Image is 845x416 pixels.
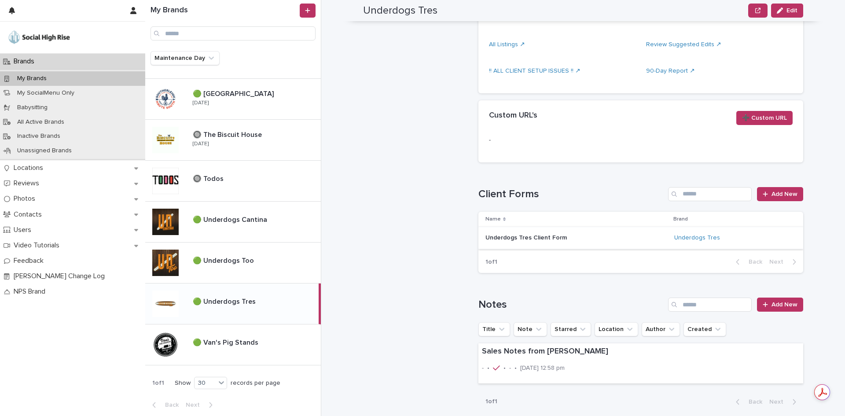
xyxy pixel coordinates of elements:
span: Next [769,259,789,265]
span: Add New [772,191,797,197]
p: Photos [10,195,42,203]
p: • [514,364,517,372]
button: Location [595,322,638,336]
button: Next [766,398,803,406]
p: Brand [673,214,688,224]
p: 1 of 1 [478,251,504,273]
span: ➕ Custom URL [742,114,787,122]
p: • [503,364,506,372]
p: Underdogs Tres Client Form [485,232,569,242]
p: Reviews [10,179,46,188]
p: Babysitting [10,104,55,111]
span: Next [769,399,789,405]
h2: Underdogs Tres [363,4,437,17]
p: Users [10,226,38,234]
input: Search [668,298,752,312]
a: All Listings ↗ [489,41,525,48]
input: Search [668,187,752,201]
p: All Active Brands [10,118,71,126]
p: Video Tutorials [10,241,66,250]
p: My Brands [10,75,54,82]
p: Contacts [10,210,49,219]
a: 🟢 Underdogs Too🟢 Underdogs Too [145,243,321,283]
button: Next [766,258,803,266]
a: Review Suggested Edits ↗ [646,41,721,48]
p: Name [485,214,501,224]
p: [DATE] 12:58 pm [520,364,565,372]
p: 🟢 Underdogs Tres [193,296,257,306]
p: 🔘 Todos [193,173,225,183]
a: Underdogs Tres [674,234,720,242]
p: • [487,364,489,372]
p: - [482,364,484,372]
p: Inactive Brands [10,133,67,140]
p: 🟢 Van's Pig Stands [193,337,260,347]
button: Note [514,322,547,336]
button: Title [478,322,510,336]
p: Locations [10,164,50,172]
div: 30 [195,379,216,388]
p: Feedback [10,257,51,265]
h1: Notes [478,298,665,311]
a: 🔘 Todos🔘 Todos [145,161,321,202]
button: Author [642,322,680,336]
button: Back [729,258,766,266]
tr: Underdogs Tres Client FormUnderdogs Tres Client Form Underdogs Tres [478,227,803,249]
button: Edit [771,4,803,18]
p: Sales Notes from [PERSON_NAME] [482,347,691,357]
button: ➕ Custom URL [736,111,793,125]
p: records per page [231,379,280,387]
a: 90-Day Report ↗ [646,68,695,74]
a: Add New [757,187,803,201]
p: Show [175,379,191,387]
span: Back [743,399,762,405]
button: Back [729,398,766,406]
p: - [509,364,511,372]
p: My SocialMenu Only [10,89,81,97]
span: Next [186,402,205,408]
a: Add New [757,298,803,312]
p: [DATE] [193,100,209,106]
a: 🟢 Underdogs Tres🟢 Underdogs Tres [145,283,321,324]
span: Back [743,259,762,265]
p: Unassigned Brands [10,147,79,155]
button: Next [182,401,220,409]
a: !! ALL CLIENT SETUP ISSUES !! ↗ [489,68,580,74]
h1: Client Forms [478,188,665,201]
p: 🟢 Underdogs Too [193,255,256,265]
input: Search [151,26,316,40]
button: Back [145,401,182,409]
button: Starred [551,322,591,336]
span: Edit [786,7,797,14]
span: Back [160,402,179,408]
p: 🔘 The Biscuit House [193,129,264,139]
h2: Custom URL's [489,111,537,121]
p: [PERSON_NAME] Change Log [10,272,112,280]
a: 🟢 Van's Pig Stands🟢 Van's Pig Stands [145,324,321,365]
button: Maintenance Day [151,51,220,65]
h1: My Brands [151,6,298,15]
p: NPS Brand [10,287,52,296]
p: 1 of 1 [145,372,171,394]
p: - [489,136,583,145]
a: 🟢 [GEOGRAPHIC_DATA]🟢 [GEOGRAPHIC_DATA] [DATE] [145,79,321,120]
button: Created [683,322,726,336]
p: Brands [10,57,41,66]
a: 🟢 Underdogs Cantina🟢 Underdogs Cantina [145,202,321,243]
a: 🔘 The Biscuit House🔘 The Biscuit House [DATE] [145,120,321,161]
p: 1 of 1 [478,391,504,412]
a: Sales Notes from [PERSON_NAME]-••-•[DATE] 12:58 pm [478,343,803,383]
p: 🟢 [GEOGRAPHIC_DATA] [193,88,276,98]
p: [DATE] [193,141,209,147]
span: Add New [772,302,797,308]
img: o5DnuTxEQV6sW9jFYBBf [7,29,71,46]
p: 🟢 Underdogs Cantina [193,214,269,224]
